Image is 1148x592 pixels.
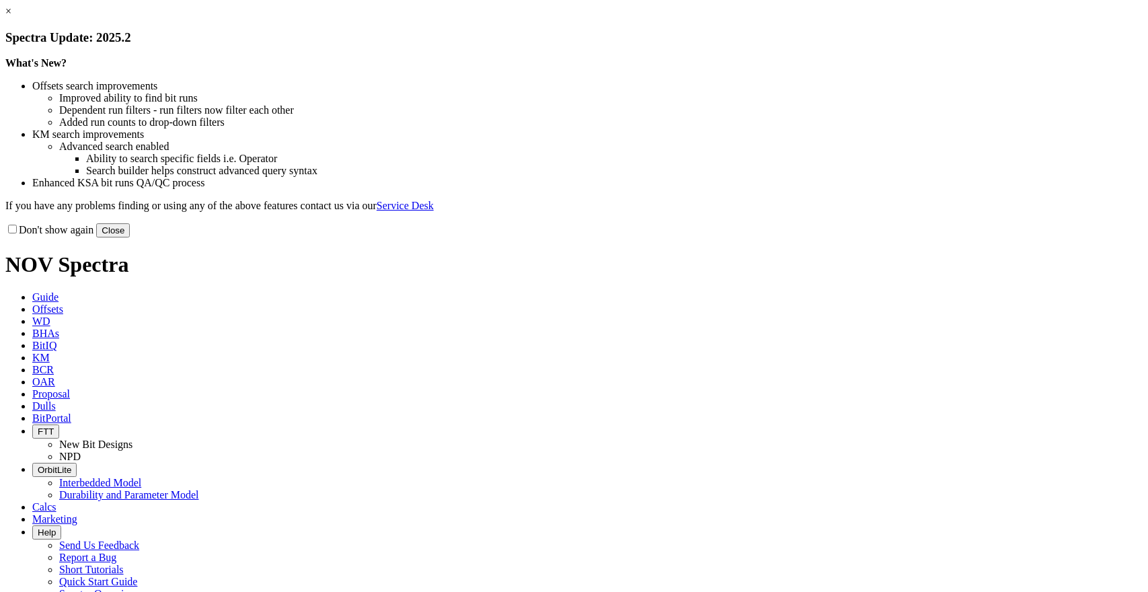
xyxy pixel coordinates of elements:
[38,465,71,475] span: OrbitLite
[32,316,50,327] span: WD
[377,200,434,211] a: Service Desk
[5,252,1143,277] h1: NOV Spectra
[59,116,1143,128] li: Added run counts to drop-down filters
[32,352,50,363] span: KM
[32,291,59,303] span: Guide
[59,439,132,450] a: New Bit Designs
[32,177,1143,189] li: Enhanced KSA bit runs QA/QC process
[5,5,11,17] a: ×
[32,388,70,400] span: Proposal
[59,141,1143,153] li: Advanced search enabled
[86,165,1143,177] li: Search builder helps construct advanced query syntax
[59,451,81,462] a: NPD
[38,527,56,538] span: Help
[32,328,59,339] span: BHAs
[59,540,139,551] a: Send Us Feedback
[32,364,54,375] span: BCR
[59,92,1143,104] li: Improved ability to find bit runs
[32,376,55,387] span: OAR
[32,340,56,351] span: BitIQ
[38,427,54,437] span: FTT
[32,303,63,315] span: Offsets
[8,225,17,233] input: Don't show again
[59,576,137,587] a: Quick Start Guide
[96,223,130,237] button: Close
[86,153,1143,165] li: Ability to search specific fields i.e. Operator
[59,489,199,501] a: Durability and Parameter Model
[59,104,1143,116] li: Dependent run filters - run filters now filter each other
[5,30,1143,45] h3: Spectra Update: 2025.2
[32,412,71,424] span: BitPortal
[5,57,67,69] strong: What's New?
[59,477,141,488] a: Interbedded Model
[32,128,1143,141] li: KM search improvements
[5,224,93,235] label: Don't show again
[59,564,124,575] a: Short Tutorials
[32,400,56,412] span: Dulls
[59,552,116,563] a: Report a Bug
[32,80,1143,92] li: Offsets search improvements
[32,501,56,513] span: Calcs
[5,200,1143,212] p: If you have any problems finding or using any of the above features contact us via our
[32,513,77,525] span: Marketing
